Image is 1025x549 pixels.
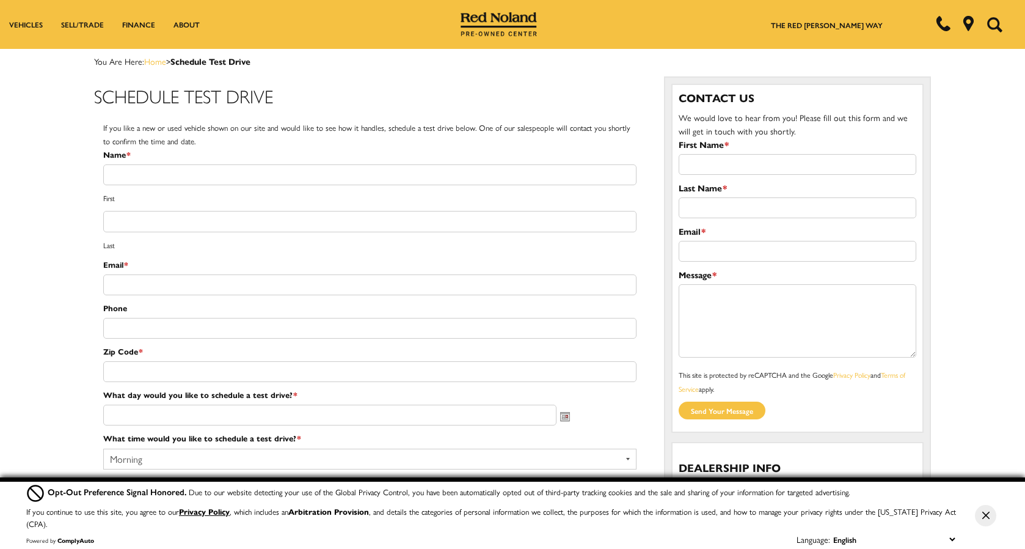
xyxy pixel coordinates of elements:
label: Email [679,224,706,238]
span: We would love to hear from you! Please fill out this form and we will get in touch with you shortly. [679,111,908,137]
h1: Schedule Test Drive [94,86,646,106]
a: Privacy Policy [179,506,230,517]
div: Due to our website detecting your use of the Global Privacy Control, you have been automatically ... [48,485,850,498]
label: Zip Code [103,345,143,358]
button: Open the search field [982,1,1007,48]
img: ... [560,412,570,422]
label: Message [679,268,717,281]
label: Last Name [679,181,727,194]
a: Terms of Service [679,369,905,394]
select: Language Select [830,532,958,547]
input: Last name [103,211,637,232]
a: ComplyAuto [57,536,94,545]
div: Language: [797,535,830,543]
label: Last [103,238,115,252]
div: Please choose a time range above [103,476,201,489]
input: First name [103,164,637,185]
div: Powered by [26,537,94,544]
label: First [103,191,115,205]
div: Breadcrumbs [94,55,931,67]
a: Privacy Policy [833,369,870,380]
strong: Arbitration Provision [288,506,369,517]
a: The Red [PERSON_NAME] Way [771,20,883,31]
span: > [144,55,250,67]
strong: Schedule Test Drive [170,55,250,67]
small: This site is protected by reCAPTCHA and the Google and apply. [679,369,905,394]
label: Name [103,148,131,161]
label: First Name [679,138,729,151]
label: Phone [103,301,127,315]
label: What time would you like to schedule a test drive? [103,432,301,445]
h3: Contact Us [679,91,916,105]
label: What day would you like to schedule a test drive? [103,388,297,402]
h3: Dealership Info [679,462,916,474]
p: If you continue to use this site, you agree to our , which includes an , and details the categori... [26,506,956,529]
input: Send your message [679,402,765,419]
span: Opt-Out Preference Signal Honored . [48,485,189,498]
button: Close Button [975,505,996,526]
span: You Are Here: [94,55,250,67]
img: Red Noland Pre-Owned [461,12,538,37]
label: Email [103,258,128,271]
a: Home [144,55,166,67]
span: If you like a new or used vehicle shown on our site and would like to see how it handles, schedul... [103,122,630,147]
a: Red Noland Pre-Owned [461,17,538,29]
